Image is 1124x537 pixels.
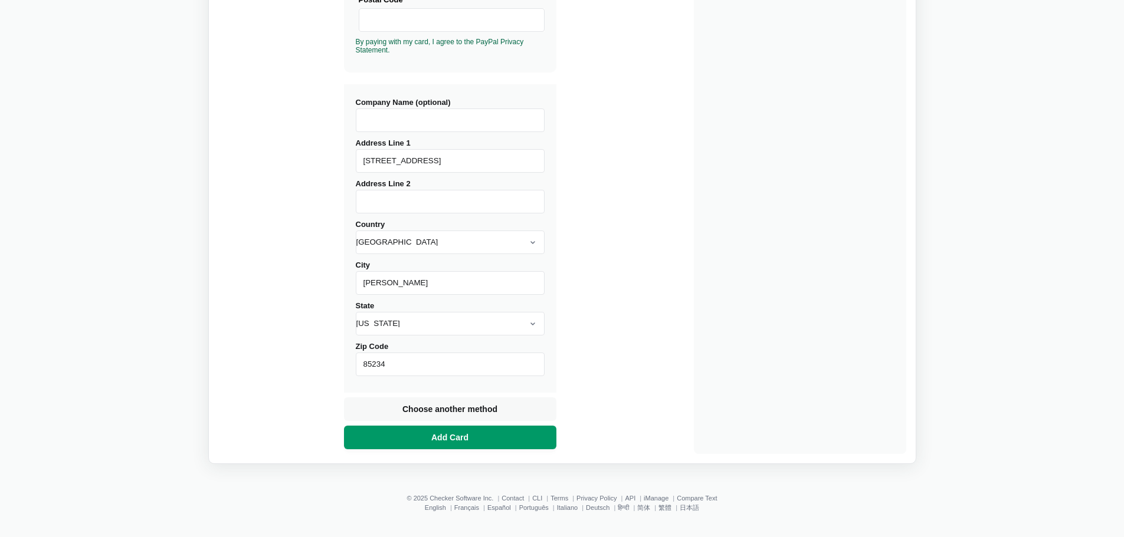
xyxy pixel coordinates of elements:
[356,271,545,295] input: City
[586,504,609,511] a: Deutsch
[344,426,556,449] button: Add Card
[356,190,545,213] input: Address Line 2
[356,312,545,335] select: State
[356,342,545,376] label: Zip Code
[658,504,671,511] a: 繁體
[356,179,545,213] label: Address Line 2
[356,98,545,132] label: Company Name (optional)
[454,504,479,511] a: Français
[356,220,545,254] label: Country
[550,495,568,502] a: Terms
[625,495,635,502] a: API
[677,495,717,502] a: Compare Text
[407,495,502,502] li: © 2025 Checker Software Inc.
[487,504,511,511] a: Español
[356,139,545,173] label: Address Line 1
[364,9,539,31] iframe: Secure Credit Card Frame - Postal Code
[356,301,545,335] label: State
[618,504,629,511] a: हिन्दी
[519,504,549,511] a: Português
[644,495,668,502] a: iManage
[356,261,545,295] label: City
[356,149,545,173] input: Address Line 1
[680,504,699,511] a: 日本語
[576,495,617,502] a: Privacy Policy
[356,108,545,132] input: Company Name (optional)
[429,431,471,443] span: Add Card
[502,495,524,502] a: Contact
[344,397,556,421] button: Choose another method
[400,403,500,415] span: Choose another method
[356,38,524,54] a: By paying with my card, I agree to the PayPal Privacy Statement.
[356,230,545,254] select: Country
[637,504,650,511] a: 简体
[532,495,542,502] a: CLI
[557,504,578,511] a: Italiano
[425,504,446,511] a: English
[356,352,545,376] input: Zip Code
